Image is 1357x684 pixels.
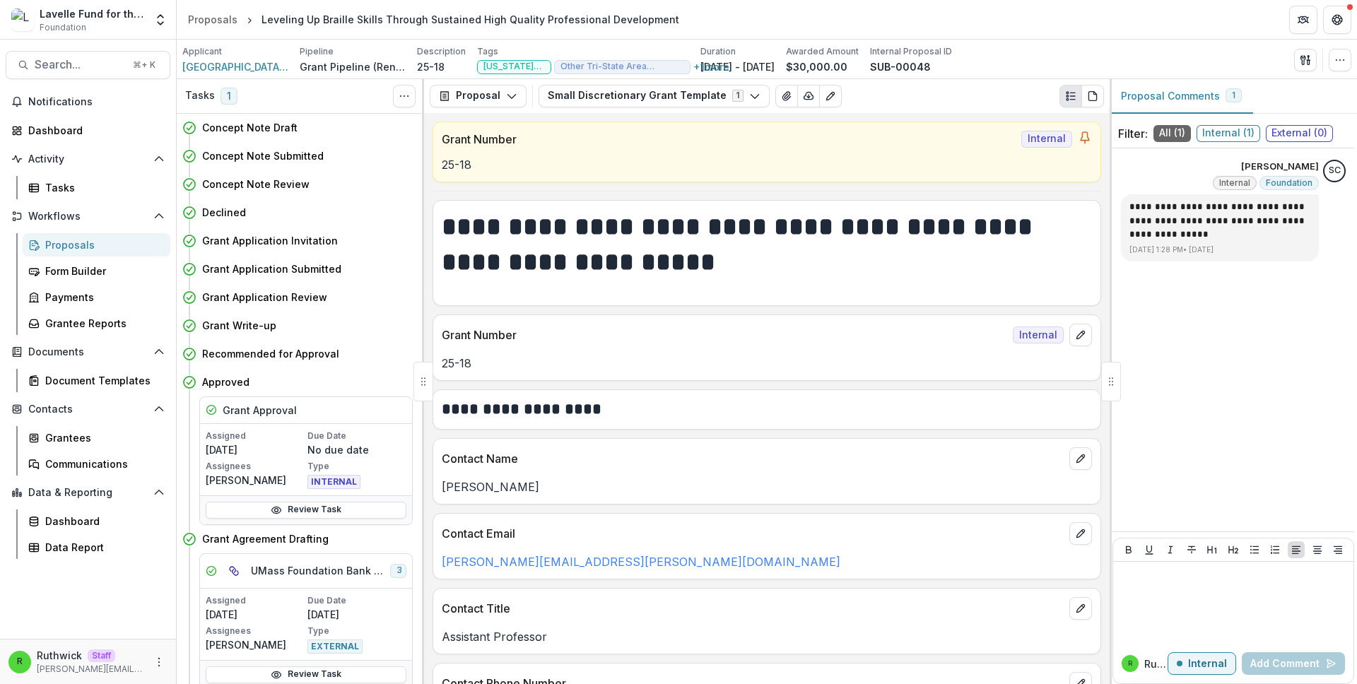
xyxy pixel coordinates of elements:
[1309,541,1326,558] button: Align Center
[45,373,159,388] div: Document Templates
[35,58,124,71] span: Search...
[483,61,545,71] span: [US_STATE][GEOGRAPHIC_DATA]
[182,59,288,74] a: [GEOGRAPHIC_DATA][US_STATE] (UMASS) Foundation Inc
[307,607,406,622] p: [DATE]
[1288,541,1305,558] button: Align Left
[28,153,148,165] span: Activity
[182,9,685,30] nav: breadcrumb
[477,45,498,58] p: Tags
[23,312,170,335] a: Grantee Reports
[45,264,159,278] div: Form Builder
[223,403,297,418] h5: Grant Approval
[182,9,243,30] a: Proposals
[151,654,168,671] button: More
[1267,541,1283,558] button: Ordered List
[1069,324,1092,346] button: edit
[1021,131,1072,148] span: Internal
[40,6,145,21] div: Lavelle Fund for the Blind
[223,560,245,582] button: View dependent tasks
[206,442,305,457] p: [DATE]
[206,666,406,683] a: Review Task
[130,57,158,73] div: ⌘ + K
[182,45,222,58] p: Applicant
[262,12,679,27] div: Leveling Up Braille Skills Through Sustained High Quality Professional Development
[1289,6,1317,34] button: Partners
[202,318,276,333] h4: Grant Write-up
[206,637,305,652] p: [PERSON_NAME]
[17,657,23,666] div: Ruthwick
[6,51,170,79] button: Search...
[45,180,159,195] div: Tasks
[870,59,931,74] p: SUB-00048
[45,316,159,331] div: Grantee Reports
[786,59,847,74] p: $30,000.00
[390,564,406,578] span: 3
[442,555,840,569] a: [PERSON_NAME][EMAIL_ADDRESS][PERSON_NAME][DOMAIN_NAME]
[1329,541,1346,558] button: Align Right
[307,625,406,637] p: Type
[206,625,305,637] p: Assignees
[1144,656,1168,671] p: Ruthwick
[1118,125,1148,142] p: Filter:
[693,61,729,73] button: +1more
[442,131,1016,148] p: Grant Number
[45,430,159,445] div: Grantees
[202,120,298,135] h4: Concept Note Draft
[28,346,148,358] span: Documents
[6,119,170,142] a: Dashboard
[700,59,775,74] p: [DATE] - [DATE]
[1246,541,1263,558] button: Bullet List
[560,61,684,71] span: Other Tri-State Area ([GEOGRAPHIC_DATA] & [GEOGRAPHIC_DATA])
[251,563,384,578] h5: UMass Foundation Bank Details Request
[307,430,406,442] p: Due Date
[23,233,170,256] a: Proposals
[6,148,170,170] button: Open Activity
[417,45,466,58] p: Description
[221,88,237,105] span: 1
[819,85,842,107] button: Edit as form
[6,205,170,228] button: Open Workflows
[28,211,148,223] span: Workflows
[539,85,770,107] button: Small Discretionary Grant Template1
[1266,125,1333,142] span: External ( 0 )
[151,6,170,34] button: Open entity switcher
[300,45,334,58] p: Pipeline
[28,96,165,108] span: Notifications
[45,540,159,555] div: Data Report
[1013,326,1064,343] span: Internal
[28,123,159,138] div: Dashboard
[28,403,148,415] span: Contacts
[206,430,305,442] p: Assigned
[1204,541,1221,558] button: Heading 1
[1225,541,1242,558] button: Heading 2
[6,341,170,363] button: Open Documents
[442,628,1092,645] p: Assistant Professor
[202,261,341,276] h4: Grant Application Submitted
[6,481,170,504] button: Open Data & Reporting
[393,85,416,107] button: Toggle View Cancelled Tasks
[1141,541,1158,558] button: Underline
[775,85,798,107] button: View Attached Files
[6,90,170,113] button: Notifications
[202,148,324,163] h4: Concept Note Submitted
[1120,541,1137,558] button: Bold
[307,442,406,457] p: No due date
[45,456,159,471] div: Communications
[442,326,1007,343] p: Grant Number
[185,90,215,102] h3: Tasks
[1323,6,1351,34] button: Get Help
[23,452,170,476] a: Communications
[202,531,329,546] h4: Grant Agreement Drafting
[1059,85,1082,107] button: Plaintext view
[1232,90,1235,100] span: 1
[23,426,170,449] a: Grantees
[1219,178,1250,188] span: Internal
[23,285,170,309] a: Payments
[202,375,249,389] h4: Approved
[23,509,170,533] a: Dashboard
[206,460,305,473] p: Assignees
[45,290,159,305] div: Payments
[1153,125,1191,142] span: All ( 1 )
[442,156,1092,173] p: 25-18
